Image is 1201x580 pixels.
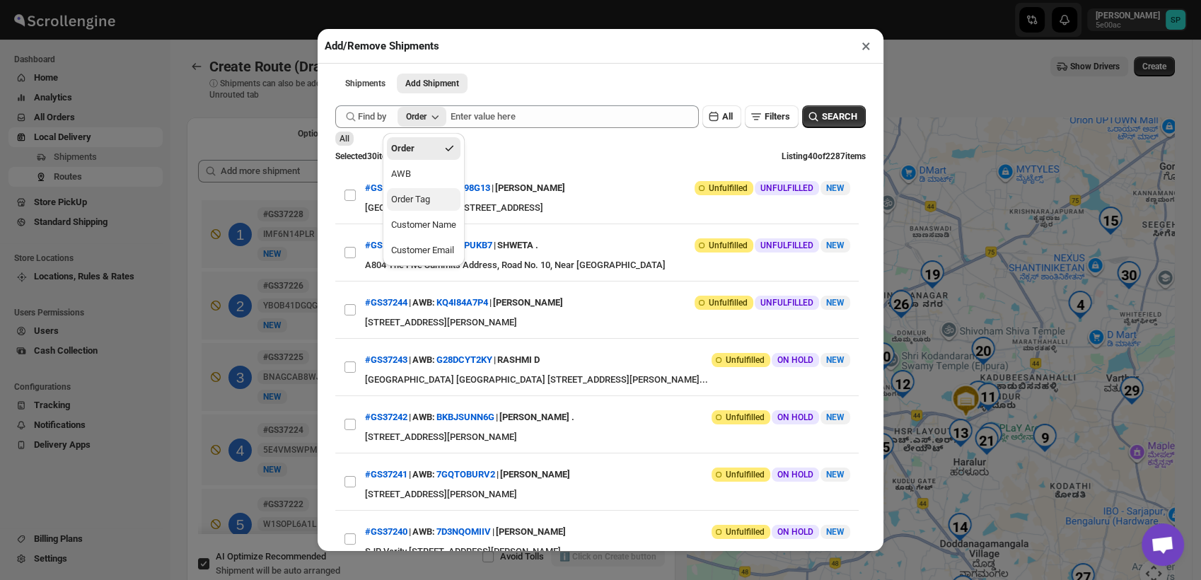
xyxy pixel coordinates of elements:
span: All [722,111,733,122]
span: NEW [826,183,845,193]
div: | | [365,519,566,545]
div: [STREET_ADDRESS][PERSON_NAME] [365,315,850,330]
div: Order [391,141,414,156]
span: NEW [826,240,845,250]
span: AWB: [412,525,435,539]
button: × [856,36,876,56]
span: AWB: [412,410,435,424]
button: 7GQTOBURV2 [436,469,495,480]
button: G28DCYT2KY [436,354,492,365]
button: All [702,105,741,128]
span: AWB: [412,353,435,367]
span: Shipments [345,78,385,89]
span: Unfulfilled [726,354,765,366]
div: SHWETA . [497,233,538,258]
div: [PERSON_NAME] . [499,405,574,430]
span: All [340,134,349,144]
h2: Add/Remove Shipments [325,39,439,53]
span: Unfulfilled [726,526,765,538]
button: 7D3NQOMIIV [436,526,491,537]
div: [GEOGRAPHIC_DATA] - [STREET_ADDRESS] [365,201,850,215]
span: ON HOLD [777,412,813,423]
span: NEW [826,355,845,365]
div: Customer Name [391,218,456,232]
div: | | [365,175,565,201]
button: Customer Email [387,239,460,262]
div: RASHMI D [497,347,540,373]
div: | | [365,405,574,430]
span: Unfulfilled [709,182,748,194]
button: AWB [387,163,460,185]
div: AWB [391,167,411,181]
span: ON HOLD [777,354,813,366]
span: UNFULFILLED [760,240,813,251]
span: AWB: [412,296,435,310]
span: Unfulfilled [709,240,748,251]
span: Unfulfilled [726,469,765,480]
button: #GS37247 [365,182,407,193]
button: BKBJSUNN6G [436,412,494,422]
div: [PERSON_NAME] [493,290,563,315]
input: Enter value here [451,105,699,128]
span: Find by [358,110,386,124]
div: [PERSON_NAME] [495,175,565,201]
button: #GS37241 [365,469,407,480]
span: UNFULFILLED [760,182,813,194]
span: NEW [826,412,845,422]
div: | | [365,462,570,487]
button: Order [398,107,446,127]
span: Listing 40 of 2287 items [782,151,866,161]
button: Customer Name [387,214,460,236]
button: #GS37244 [365,297,407,308]
div: [STREET_ADDRESS][PERSON_NAME] [365,430,850,444]
span: Filters [765,111,790,122]
button: KQ4I84A7P4 [436,297,488,308]
div: Order [406,111,427,122]
div: [GEOGRAPHIC_DATA] [GEOGRAPHIC_DATA] [STREET_ADDRESS][PERSON_NAME]... [365,373,850,387]
div: SJR Verity [STREET_ADDRESS][PERSON_NAME] [365,545,850,559]
span: ON HOLD [777,526,813,538]
div: | | [365,347,540,373]
button: SEARCH [802,105,866,128]
button: #GS37246 [365,240,407,250]
div: Customer Email [391,243,454,257]
span: Selected 30 items [335,151,398,161]
span: Add Shipment [405,78,459,89]
button: #GS37243 [365,354,407,365]
div: | | [365,290,563,315]
div: Selected Shipments [187,149,675,539]
span: AWB: [412,468,435,482]
span: NEW [826,527,845,537]
span: Unfulfilled [709,297,748,308]
div: [PERSON_NAME] [496,519,566,545]
button: Filters [745,105,799,128]
button: Order Tag [387,188,460,211]
span: ON HOLD [777,469,813,480]
button: Order [387,137,460,160]
span: NEW [826,470,845,480]
a: Open chat [1142,523,1184,566]
button: #GS37240 [365,526,407,537]
span: UNFULFILLED [760,297,813,308]
div: [STREET_ADDRESS][PERSON_NAME] [365,487,850,501]
span: Unfulfilled [726,412,765,423]
div: A804 The Five Summits Address, Road No. 10, Near [GEOGRAPHIC_DATA] [365,258,850,272]
div: Order Tag [391,192,430,207]
div: | | [365,233,538,258]
span: NEW [826,298,845,308]
div: [PERSON_NAME] [500,462,570,487]
button: #GS37242 [365,412,407,422]
span: SEARCH [822,110,857,124]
